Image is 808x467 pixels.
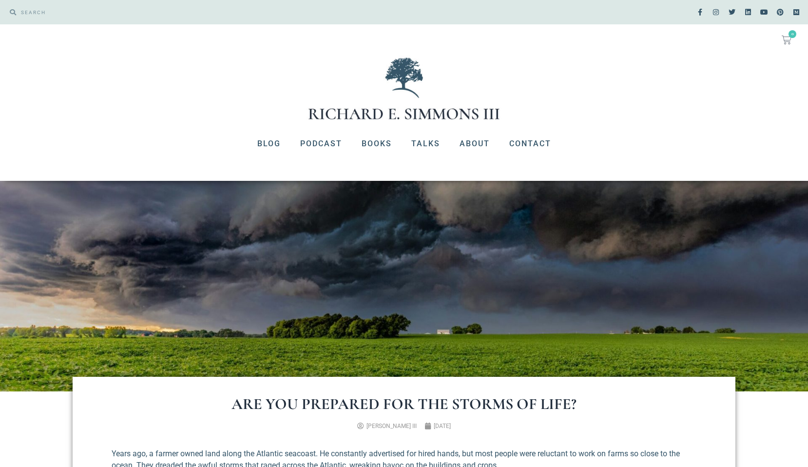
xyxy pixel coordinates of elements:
[290,131,352,156] a: Podcast
[366,423,417,429] span: [PERSON_NAME] III
[500,131,561,156] a: Contact
[424,422,451,430] a: [DATE]
[789,30,796,38] span: 0
[434,423,451,429] time: [DATE]
[352,131,402,156] a: Books
[248,131,290,156] a: Blog
[770,29,803,51] a: 0
[16,5,399,19] input: SEARCH
[402,131,450,156] a: Talks
[112,396,696,412] h1: Are You Prepared for the Storms of Life?
[450,131,500,156] a: About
